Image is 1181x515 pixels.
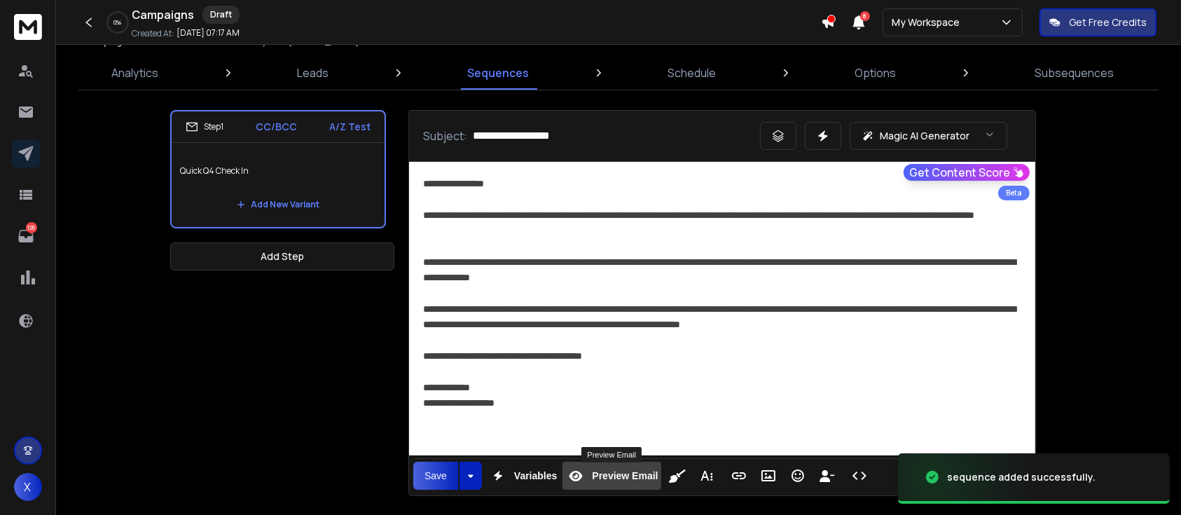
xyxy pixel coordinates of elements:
a: Subsequences [1027,56,1123,90]
p: Get Free Credits [1069,15,1147,29]
a: Schedule [660,56,725,90]
p: Analytics [112,64,159,81]
p: Magic AI Generator [880,129,969,143]
div: Beta [998,186,1030,200]
div: Step 1 [186,121,223,133]
p: Options [855,64,897,81]
a: 126 [12,222,40,250]
button: X [14,473,42,501]
p: Sequences [468,64,530,81]
p: Created At: [132,28,174,39]
button: Save [413,462,458,490]
a: Options [847,56,905,90]
h1: Campaigns [132,6,194,23]
a: Leads [289,56,338,90]
span: Preview Email [589,470,661,482]
li: Step1CC/BCCA/Z TestQuick Q4 Check InAdd New Variant [170,110,386,228]
div: sequence added successfully. [947,470,1096,484]
button: Magic AI Generator [850,122,1007,150]
p: A/Z Test [329,120,371,134]
p: Quick Q4 Check In [180,151,376,191]
p: [DATE] 07:17 AM [177,27,240,39]
div: Draft [202,6,240,24]
p: 126 [26,222,37,233]
button: Get Free Credits [1040,8,1156,36]
p: CC/BCC [256,120,297,134]
p: Subsequences [1035,64,1114,81]
button: Add New Variant [226,191,331,219]
button: Add Step [170,242,394,270]
p: 0 % [114,18,122,27]
p: My Workspace [892,15,965,29]
button: Variables [485,462,560,490]
a: Analytics [104,56,167,90]
button: Get Content Score [904,164,1030,181]
div: Preview Email [581,447,642,462]
span: Variables [511,470,560,482]
button: Preview Email [562,462,661,490]
span: 8 [860,11,870,21]
p: Leads [298,64,329,81]
p: Subject: [423,128,467,144]
a: Sequences [460,56,538,90]
p: Schedule [668,64,717,81]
